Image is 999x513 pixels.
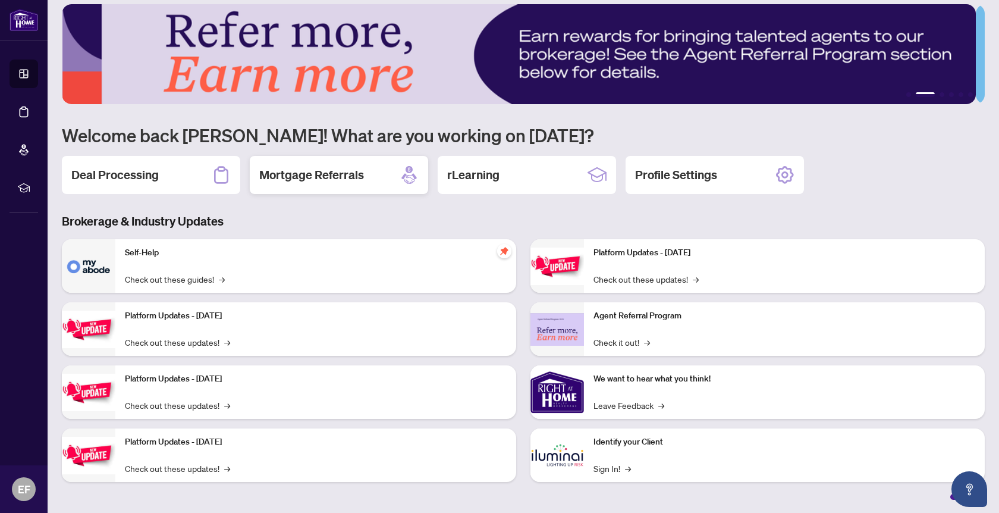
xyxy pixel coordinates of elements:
button: 2 [916,92,935,97]
img: Slide 1 [62,4,976,104]
img: Agent Referral Program [530,313,584,346]
span: EF [18,481,30,498]
p: Identify your Client [593,436,975,449]
h2: Profile Settings [635,167,717,183]
h3: Brokerage & Industry Updates [62,213,985,230]
button: Open asap [951,471,987,507]
p: We want to hear what you think! [593,373,975,386]
span: pushpin [497,244,511,258]
a: Check out these guides!→ [125,273,225,286]
p: Platform Updates - [DATE] [125,373,507,386]
button: 4 [949,92,954,97]
p: Platform Updates - [DATE] [125,309,507,323]
span: → [693,273,699,286]
button: 1 [906,92,911,97]
button: 6 [968,92,973,97]
h2: Deal Processing [71,167,159,183]
p: Platform Updates - [DATE] [593,246,975,259]
p: Self-Help [125,246,507,259]
img: logo [10,9,38,31]
span: → [224,399,230,412]
p: Agent Referral Program [593,309,975,323]
button: 5 [959,92,963,97]
span: → [658,399,664,412]
span: → [625,462,631,475]
img: Platform Updates - June 23, 2025 [530,248,584,285]
p: Platform Updates - [DATE] [125,436,507,449]
img: Platform Updates - July 21, 2025 [62,374,115,411]
span: → [644,336,650,349]
h2: Mortgage Referrals [259,167,364,183]
a: Check out these updates!→ [125,462,230,475]
a: Sign In!→ [593,462,631,475]
h2: rLearning [447,167,499,183]
img: We want to hear what you think! [530,365,584,419]
h1: Welcome back [PERSON_NAME]! What are you working on [DATE]? [62,124,985,146]
a: Check out these updates!→ [593,273,699,286]
img: Platform Updates - September 16, 2025 [62,311,115,348]
a: Check out these updates!→ [125,399,230,412]
a: Check out these updates!→ [125,336,230,349]
span: → [219,273,225,286]
button: 3 [940,92,944,97]
span: → [224,462,230,475]
span: → [224,336,230,349]
a: Check it out!→ [593,336,650,349]
a: Leave Feedback→ [593,399,664,412]
img: Identify your Client [530,428,584,482]
img: Platform Updates - July 8, 2025 [62,437,115,474]
img: Self-Help [62,239,115,293]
